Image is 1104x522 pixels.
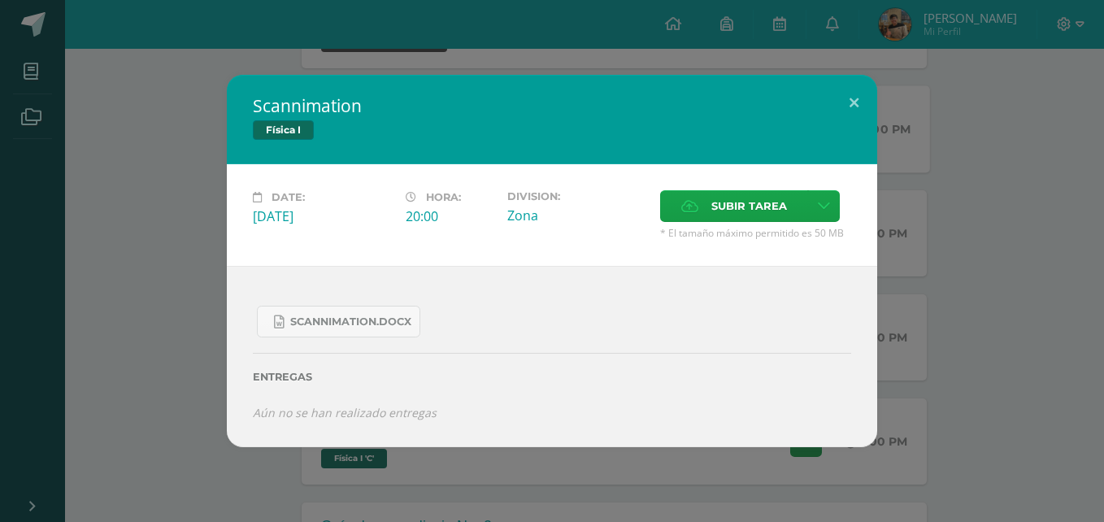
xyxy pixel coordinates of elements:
[406,207,494,225] div: 20:00
[253,94,851,117] h2: Scannimation
[253,405,437,420] i: Aún no se han realizado entregas
[272,191,305,203] span: Date:
[831,75,877,130] button: Close (Esc)
[253,120,314,140] span: Física I
[426,191,461,203] span: Hora:
[507,190,647,202] label: Division:
[253,371,851,383] label: Entregas
[290,315,411,328] span: Scannimation.docx
[711,191,787,221] span: Subir tarea
[253,207,393,225] div: [DATE]
[507,207,647,224] div: Zona
[660,226,851,240] span: * El tamaño máximo permitido es 50 MB
[257,306,420,337] a: Scannimation.docx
